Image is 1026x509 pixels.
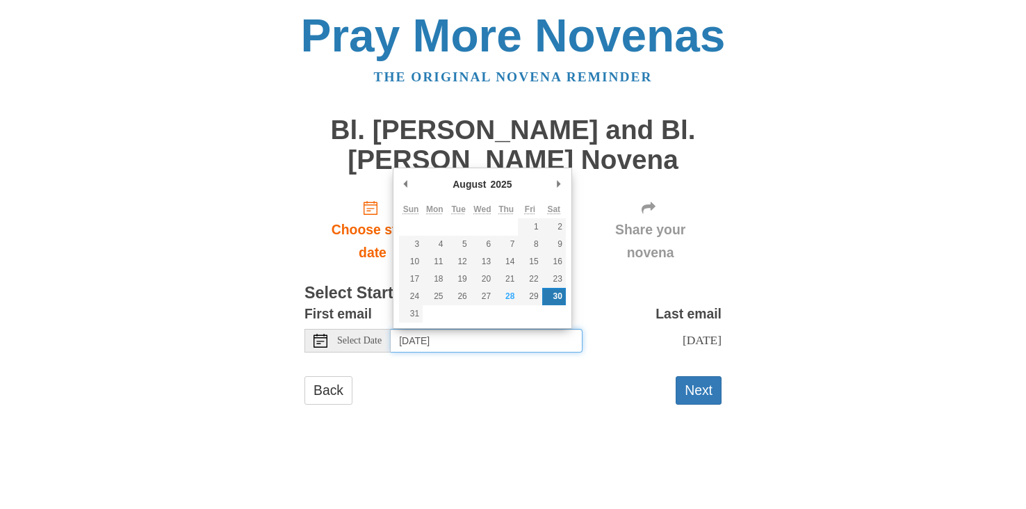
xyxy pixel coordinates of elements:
button: 22 [518,270,541,288]
h1: Bl. [PERSON_NAME] and Bl. [PERSON_NAME] Novena [304,115,722,175]
button: 9 [542,236,566,253]
button: 13 [471,253,494,270]
span: Select Date [337,336,382,346]
button: 6 [471,236,494,253]
button: 31 [399,305,423,323]
button: 23 [542,270,566,288]
button: 17 [399,270,423,288]
button: 8 [518,236,541,253]
abbr: Monday [426,204,443,214]
button: 10 [399,253,423,270]
abbr: Thursday [498,204,514,214]
button: 12 [447,253,471,270]
button: 19 [447,270,471,288]
abbr: Saturday [547,204,560,214]
button: 4 [423,236,446,253]
button: 5 [447,236,471,253]
button: 7 [494,236,518,253]
button: Next Month [552,174,566,195]
button: 29 [518,288,541,305]
button: 16 [542,253,566,270]
a: Pray More Novenas [301,10,726,61]
abbr: Tuesday [451,204,465,214]
button: 30 [542,288,566,305]
button: 26 [447,288,471,305]
div: Click "Next" to confirm your start date first. [579,188,722,271]
button: 15 [518,253,541,270]
button: 24 [399,288,423,305]
button: 2 [542,218,566,236]
button: 25 [423,288,446,305]
input: Use the arrow keys to pick a date [391,329,583,353]
button: 3 [399,236,423,253]
button: 20 [471,270,494,288]
button: Next [676,376,722,405]
span: Choose start date [318,218,427,264]
label: First email [304,302,372,325]
div: August [450,174,488,195]
button: 14 [494,253,518,270]
label: Last email [655,302,722,325]
abbr: Wednesday [473,204,491,214]
abbr: Sunday [403,204,419,214]
h3: Select Start Date [304,284,722,302]
abbr: Friday [525,204,535,214]
button: 1 [518,218,541,236]
a: The original novena reminder [374,70,653,84]
button: 18 [423,270,446,288]
button: Previous Month [399,174,413,195]
span: [DATE] [683,333,722,347]
button: 27 [471,288,494,305]
div: 2025 [488,174,514,195]
a: Back [304,376,352,405]
button: 21 [494,270,518,288]
button: 28 [494,288,518,305]
button: 11 [423,253,446,270]
span: Share your novena [593,218,708,264]
a: Choose start date [304,188,441,271]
